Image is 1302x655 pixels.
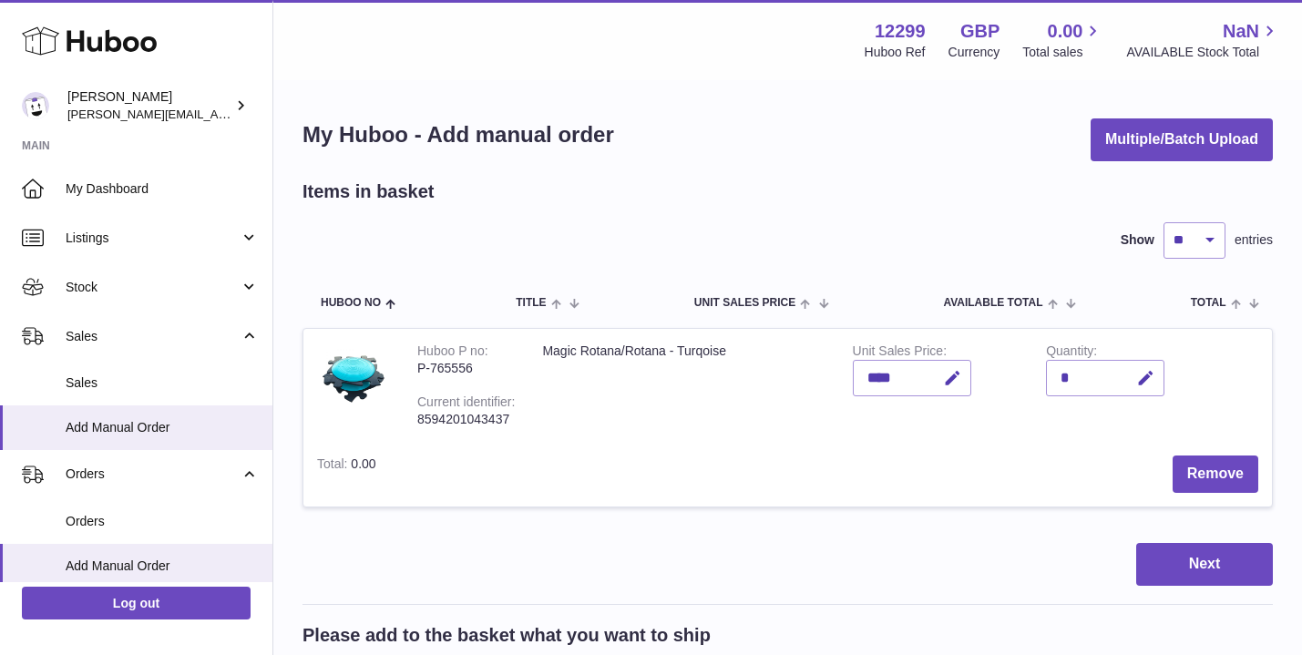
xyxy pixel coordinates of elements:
span: Stock [66,279,240,296]
span: Total sales [1022,44,1103,61]
td: Magic Rotana/Rotana - Turqoise [528,329,838,442]
label: Total [317,456,351,476]
span: Add Manual Order [66,558,259,575]
a: 0.00 Total sales [1022,19,1103,61]
button: Multiple/Batch Upload [1091,118,1273,161]
span: Title [516,297,546,309]
span: Sales [66,374,259,392]
div: 8594201043437 [417,411,515,428]
button: Remove [1173,455,1258,493]
div: Currency [948,44,1000,61]
span: 0.00 [1048,19,1083,44]
span: Listings [66,230,240,247]
span: Total [1191,297,1226,309]
strong: GBP [960,19,1000,44]
label: Show [1121,231,1154,249]
img: Magic Rotana/Rotana - Turqoise [317,343,390,415]
span: Add Manual Order [66,419,259,436]
span: [PERSON_NAME][EMAIL_ADDRESS][DOMAIN_NAME] [67,107,365,121]
span: 0.00 [351,456,375,471]
label: Quantity [1046,343,1097,363]
h1: My Huboo - Add manual order [302,120,614,149]
div: Huboo P no [417,343,488,363]
div: P-765556 [417,360,515,377]
span: Orders [66,466,240,483]
span: NaN [1223,19,1259,44]
label: Unit Sales Price [853,343,947,363]
span: Sales [66,328,240,345]
span: Orders [66,513,259,530]
div: Current identifier [417,394,515,414]
a: Log out [22,587,251,619]
div: [PERSON_NAME] [67,88,231,123]
span: Unit Sales Price [694,297,795,309]
strong: 12299 [875,19,926,44]
span: My Dashboard [66,180,259,198]
div: Huboo Ref [865,44,926,61]
img: anthony@happyfeetplaymats.co.uk [22,92,49,119]
h2: Please add to the basket what you want to ship [302,623,711,648]
button: Next [1136,543,1273,586]
a: NaN AVAILABLE Stock Total [1126,19,1280,61]
span: AVAILABLE Total [943,297,1042,309]
span: entries [1235,231,1273,249]
span: AVAILABLE Stock Total [1126,44,1280,61]
h2: Items in basket [302,179,435,204]
span: Huboo no [321,297,381,309]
